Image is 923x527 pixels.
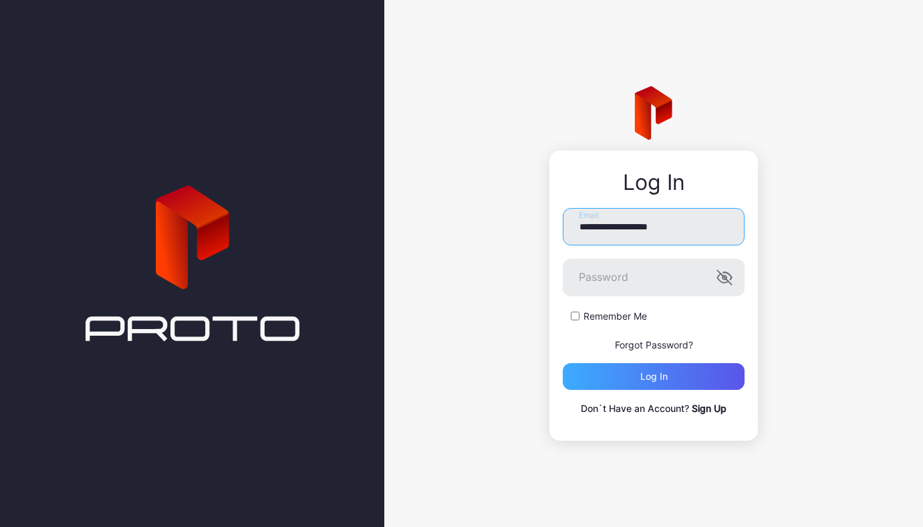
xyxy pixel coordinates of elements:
[615,339,693,350] a: Forgot Password?
[563,208,745,245] input: Email
[563,171,745,195] div: Log In
[563,259,745,296] input: Password
[640,371,668,382] div: Log in
[563,401,745,417] p: Don`t Have an Account?
[583,310,647,323] label: Remember Me
[692,403,727,414] a: Sign Up
[716,270,733,286] button: Password
[563,363,745,390] button: Log in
